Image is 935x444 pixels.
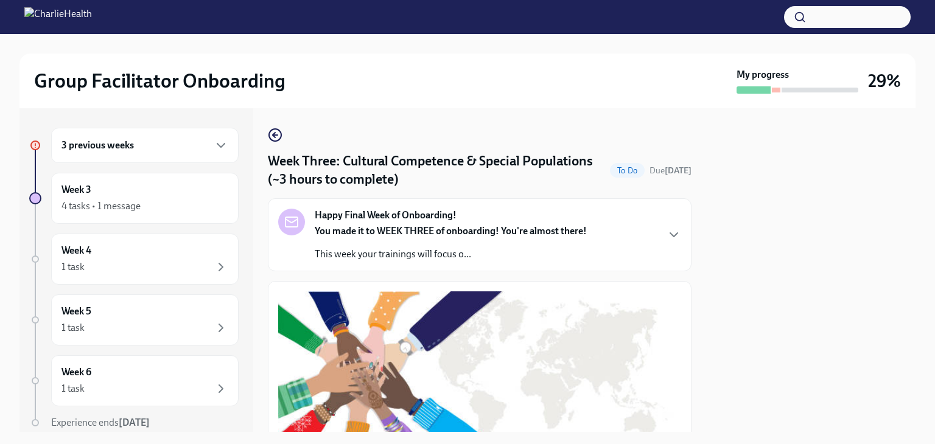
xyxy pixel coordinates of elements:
[268,152,605,189] h4: Week Three: Cultural Competence & Special Populations (~3 hours to complete)
[61,321,85,335] div: 1 task
[29,173,239,224] a: Week 34 tasks • 1 message
[61,382,85,395] div: 1 task
[29,355,239,406] a: Week 61 task
[610,166,645,175] span: To Do
[24,7,92,27] img: CharlieHealth
[737,68,789,82] strong: My progress
[61,244,91,257] h6: Week 4
[61,199,141,213] div: 4 tasks • 1 message
[868,70,901,92] h3: 29%
[315,225,587,237] strong: You made it to WEEK THREE of onboarding! You're almost there!
[51,417,150,428] span: Experience ends
[34,69,285,93] h2: Group Facilitator Onboarding
[650,165,692,176] span: September 23rd, 2025 09:00
[61,305,91,318] h6: Week 5
[650,165,692,176] span: Due
[315,209,457,222] strong: Happy Final Week of Onboarding!
[29,294,239,345] a: Week 51 task
[61,366,91,379] h6: Week 6
[665,165,692,176] strong: [DATE]
[315,248,587,261] p: This week your trainings will focus o...
[61,139,134,152] h6: 3 previous weeks
[29,234,239,285] a: Week 41 task
[61,183,91,196] h6: Week 3
[61,260,85,274] div: 1 task
[51,128,239,163] div: 3 previous weeks
[119,417,150,428] strong: [DATE]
